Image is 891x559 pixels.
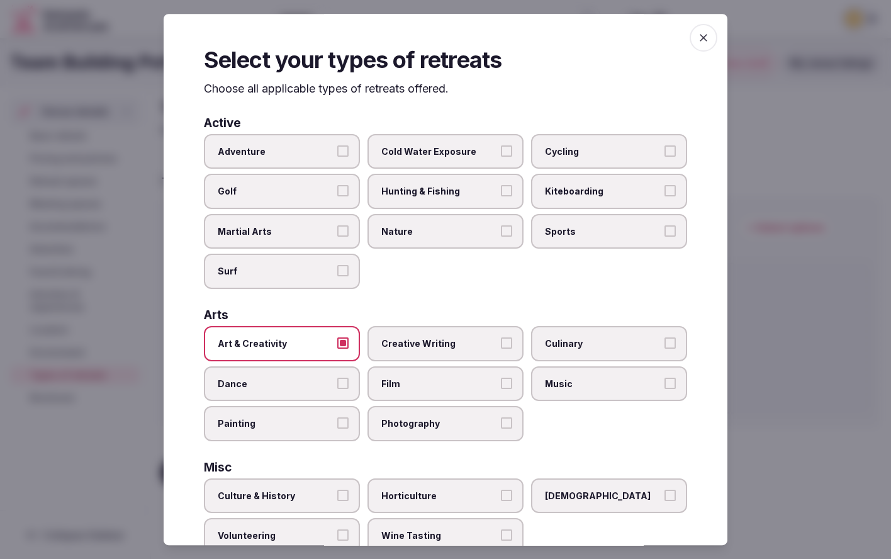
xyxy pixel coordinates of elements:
span: Adventure [218,145,333,158]
button: Kiteboarding [664,185,676,196]
button: Culture & History [337,490,349,501]
button: Creative Writing [501,337,512,349]
span: Photography [381,417,497,430]
button: Photography [501,417,512,429]
h3: Active [204,117,241,129]
button: Painting [337,417,349,429]
button: Art & Creativity [337,337,349,349]
button: Golf [337,185,349,196]
button: Dance [337,378,349,389]
span: Painting [218,417,333,430]
h2: Select your types of retreats [204,44,687,76]
span: Culinary [545,337,661,350]
span: Dance [218,378,333,390]
button: Cold Water Exposure [501,145,512,157]
p: Choose all applicable types of retreats offered. [204,81,687,97]
button: Wine Tasting [501,530,512,541]
button: Cycling [664,145,676,157]
button: Martial Arts [337,225,349,237]
span: Music [545,378,661,390]
button: Horticulture [501,490,512,501]
span: Horticulture [381,490,497,502]
span: [DEMOGRAPHIC_DATA] [545,490,661,502]
button: Nature [501,225,512,237]
button: Volunteering [337,530,349,541]
h3: Arts [204,309,228,321]
span: Wine Tasting [381,530,497,543]
span: Volunteering [218,530,333,543]
span: Kiteboarding [545,185,661,198]
span: Golf [218,185,333,198]
span: Martial Arts [218,225,333,238]
button: [DEMOGRAPHIC_DATA] [664,490,676,501]
button: Hunting & Fishing [501,185,512,196]
button: Surf [337,266,349,277]
span: Film [381,378,497,390]
button: Film [501,378,512,389]
button: Sports [664,225,676,237]
span: Sports [545,225,661,238]
span: Cold Water Exposure [381,145,497,158]
h3: Misc [204,461,232,473]
span: Cycling [545,145,661,158]
button: Adventure [337,145,349,157]
span: Surf [218,266,333,278]
span: Creative Writing [381,337,497,350]
span: Nature [381,225,497,238]
button: Culinary [664,337,676,349]
span: Art & Creativity [218,337,333,350]
span: Hunting & Fishing [381,185,497,198]
span: Culture & History [218,490,333,502]
button: Music [664,378,676,389]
